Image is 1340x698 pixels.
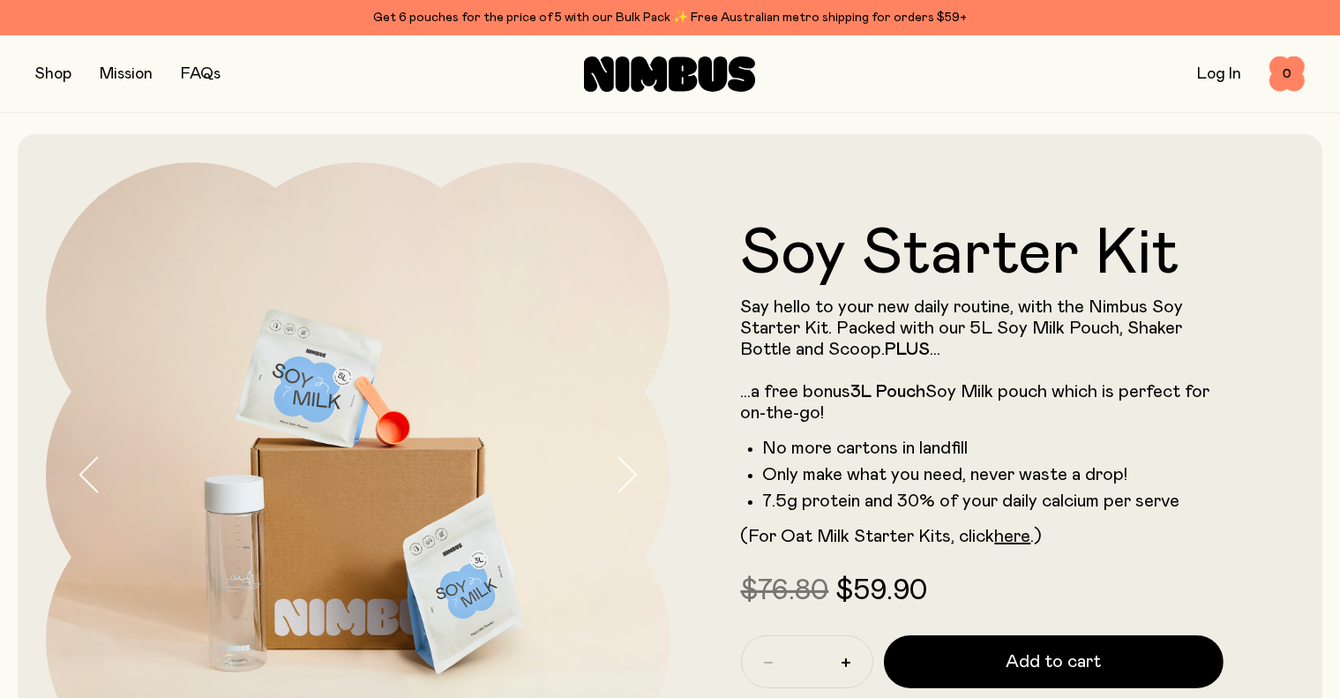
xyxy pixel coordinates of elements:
[877,383,926,401] strong: Pouch
[1197,66,1241,82] a: Log In
[763,464,1224,485] li: Only make what you need, never waste a drop!
[35,7,1305,28] div: Get 6 pouches for the price of 5 with our Bulk Pack ✨ Free Australian metro shipping for orders $59+
[741,222,1224,286] h1: Soy Starter Kit
[886,341,931,358] strong: PLUS
[100,66,153,82] a: Mission
[1031,528,1043,545] span: .)
[763,438,1224,459] li: No more cartons in landfill
[741,577,829,605] span: $76.80
[1269,56,1305,92] button: 0
[884,635,1224,688] button: Add to cart
[836,577,928,605] span: $59.90
[995,528,1031,545] a: here
[741,296,1224,424] p: Say hello to your new daily routine, with the Nimbus Soy Starter Kit. Packed with our 5L Soy Milk...
[741,528,995,545] span: (For Oat Milk Starter Kits, click
[763,491,1224,512] li: 7.5g protein and 30% of your daily calcium per serve
[851,383,872,401] strong: 3L
[181,66,221,82] a: FAQs
[1006,649,1101,674] span: Add to cart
